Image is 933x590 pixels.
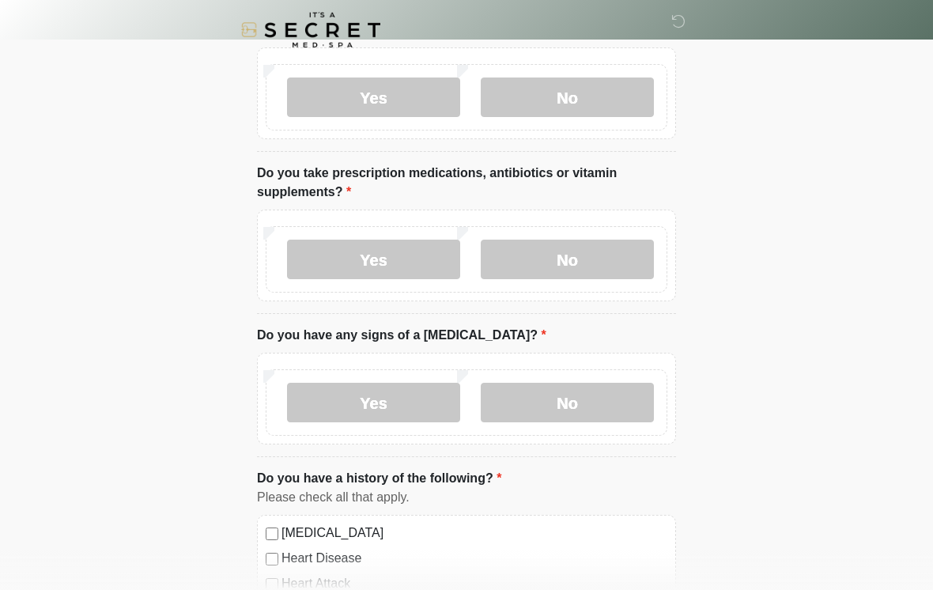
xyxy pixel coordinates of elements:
[287,78,460,117] label: Yes
[281,549,667,568] label: Heart Disease
[257,326,546,345] label: Do you have any signs of a [MEDICAL_DATA]?
[481,78,654,117] label: No
[481,383,654,422] label: No
[266,553,278,565] input: Heart Disease
[287,240,460,279] label: Yes
[287,383,460,422] label: Yes
[257,488,676,507] div: Please check all that apply.
[241,12,380,47] img: It's A Secret Med Spa Logo
[257,164,676,202] label: Do you take prescription medications, antibiotics or vitamin supplements?
[281,524,667,543] label: [MEDICAL_DATA]
[257,469,501,488] label: Do you have a history of the following?
[266,528,278,540] input: [MEDICAL_DATA]
[481,240,654,279] label: No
